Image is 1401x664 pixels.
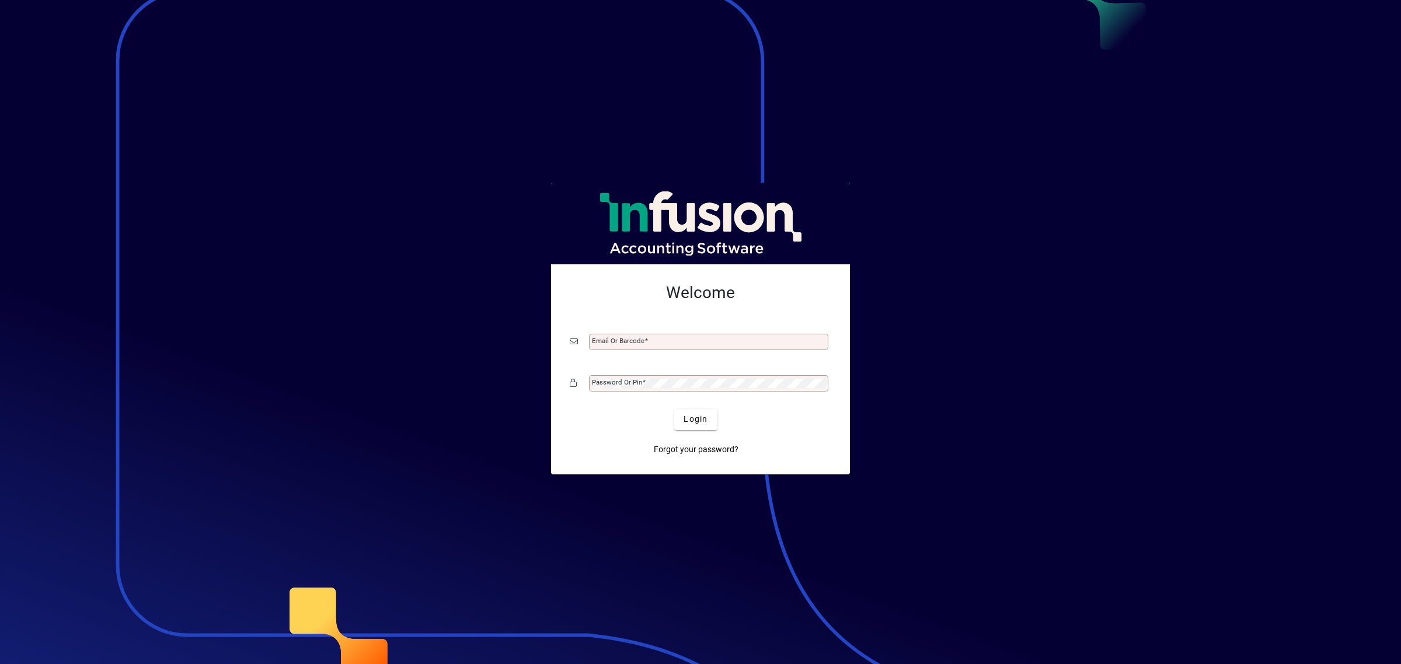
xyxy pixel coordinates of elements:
mat-label: Email or Barcode [592,337,644,345]
h2: Welcome [570,283,831,303]
button: Login [674,409,717,430]
mat-label: Password or Pin [592,378,642,386]
span: Login [684,413,708,425]
span: Forgot your password? [654,443,738,456]
a: Forgot your password? [649,439,743,460]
